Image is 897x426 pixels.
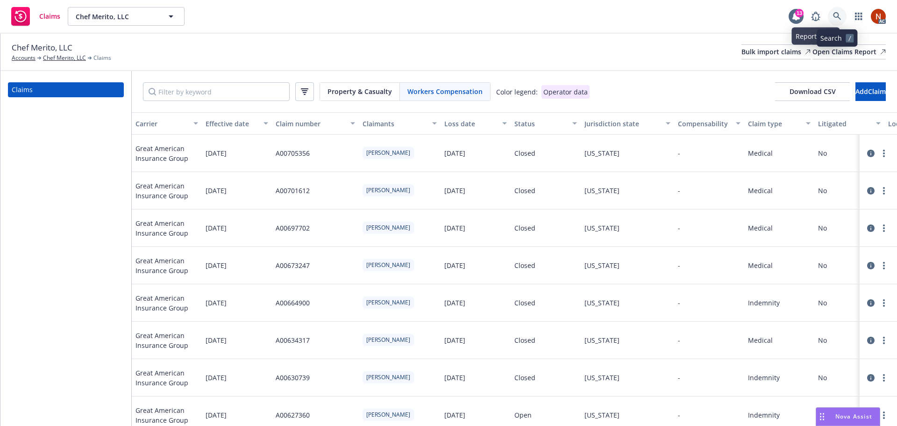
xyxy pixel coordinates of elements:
div: No [818,373,827,383]
div: [US_STATE] [584,373,619,383]
span: Nova Assist [835,412,872,420]
div: No [818,298,827,308]
div: A00673247 [276,260,310,270]
div: - [678,373,680,383]
div: A00697702 [276,223,310,233]
button: Claimants [359,112,441,135]
a: Open Claims Report [812,44,886,59]
button: Compensability [674,112,744,135]
div: Claim type [748,119,800,129]
button: Claim type [744,112,814,135]
div: [US_STATE] [584,410,619,420]
span: Property & Casualty [327,87,392,96]
span: [DATE] [206,410,227,420]
button: Status [511,112,581,135]
div: Drag to move [816,408,828,426]
div: [DATE] [444,223,465,233]
span: [PERSON_NAME] [366,186,410,195]
div: Open Claims Report [812,45,886,59]
div: Indemnity [748,410,780,420]
div: - [678,223,680,233]
div: [DATE] [444,410,465,420]
div: [US_STATE] [584,223,619,233]
div: Closed [514,260,535,270]
button: AddClaim [855,82,886,101]
span: Add Claim [855,87,886,96]
span: [DATE] [206,148,227,158]
button: Download CSV [775,82,850,101]
div: - [678,260,680,270]
div: A00705356 [276,148,310,158]
div: Color legend: [496,87,538,97]
div: [DATE] [444,148,465,158]
button: Jurisdiction state [581,112,674,135]
div: [DATE] [444,373,465,383]
div: No [818,335,827,345]
a: more [878,223,890,234]
div: Carrier [135,119,188,129]
div: Effective date [206,119,258,129]
div: Medical [748,335,773,345]
span: [DATE] [206,260,227,270]
span: Great American Insurance Group [135,144,198,163]
span: Great American Insurance Group [135,331,198,350]
div: Claim number [276,119,345,129]
div: [US_STATE] [584,298,619,308]
a: more [878,148,890,159]
div: [US_STATE] [584,335,619,345]
button: Claim number [272,112,359,135]
span: [PERSON_NAME] [366,373,410,382]
div: Closed [514,373,535,383]
span: Great American Insurance Group [135,405,198,425]
div: - [678,148,680,158]
a: more [878,185,890,196]
a: Accounts [12,54,36,62]
a: more [878,410,890,421]
div: Indemnity [748,373,780,383]
div: - [678,186,680,195]
div: Indemnity [748,298,780,308]
span: Great American Insurance Group [135,293,198,313]
button: Carrier [132,112,202,135]
span: [DATE] [206,335,227,345]
div: No [818,260,827,270]
a: Chef Merito, LLC [43,54,86,62]
div: Medical [748,223,773,233]
div: No [818,148,827,158]
span: Download CSV [790,87,836,96]
span: [PERSON_NAME] [366,411,410,419]
a: Switch app [849,7,868,26]
div: Compensability [678,119,730,129]
button: Effective date [202,112,272,135]
div: Closed [514,335,535,345]
div: Open [514,410,532,420]
div: Claimants [363,119,427,129]
span: Great American Insurance Group [135,218,198,238]
div: A00701612 [276,186,310,195]
div: Claims [12,82,33,97]
span: [DATE] [206,298,227,308]
div: A00630739 [276,373,310,383]
button: Nova Assist [816,407,880,426]
span: Claims [39,13,60,20]
span: Chef Merito, LLC [76,12,157,22]
a: Report a Bug [806,7,825,26]
div: Medical [748,186,773,195]
div: [DATE] [444,298,465,308]
div: Medical [748,260,773,270]
span: [PERSON_NAME] [366,261,410,269]
div: [DATE] [444,260,465,270]
a: Bulk import claims [741,44,811,59]
div: No [818,186,827,195]
span: Great American Insurance Group [135,181,198,201]
div: Loss date [444,119,497,129]
img: photo [871,9,886,24]
div: Closed [514,148,535,158]
a: more [878,335,890,346]
span: [PERSON_NAME] [366,149,410,157]
div: [US_STATE] [584,148,619,158]
div: [US_STATE] [584,186,619,195]
a: Claims [8,82,124,97]
a: more [878,260,890,271]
